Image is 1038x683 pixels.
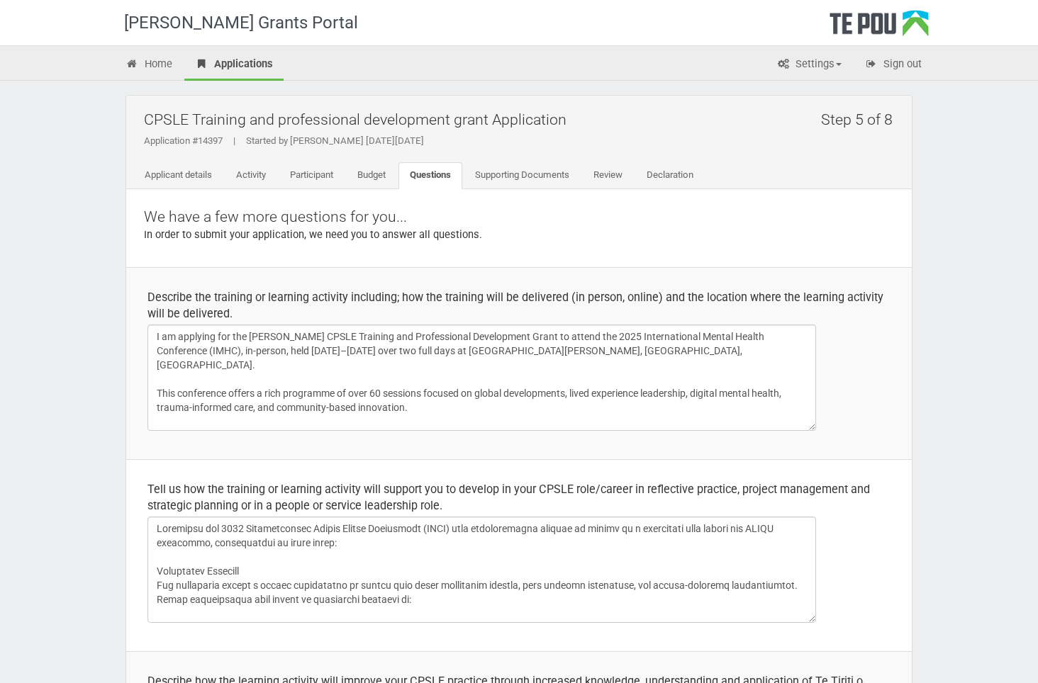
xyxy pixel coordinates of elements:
[223,135,246,146] span: |
[147,289,891,322] div: Describe the training or learning activity including; how the training will be delivered (in pers...
[582,162,634,189] a: Review
[184,50,284,81] a: Applications
[854,50,932,81] a: Sign out
[115,50,183,81] a: Home
[225,162,277,189] a: Activity
[133,162,223,189] a: Applicant details
[147,517,816,623] textarea: Loremipsu dol 3032 Sitametconsec Adipis Elitse Doeiusmodt (INCI) utla etdoloremagna aliquae ad mi...
[821,103,901,136] h2: Step 5 of 8
[464,162,581,189] a: Supporting Documents
[635,162,705,189] a: Declaration
[144,135,901,147] div: Application #14397 Started by [PERSON_NAME] [DATE][DATE]
[144,103,901,136] h2: CPSLE Training and professional development grant Application
[398,162,462,189] a: Questions
[144,227,894,242] p: In order to submit your application, we need you to answer all questions.
[346,162,397,189] a: Budget
[830,10,929,45] div: Te Pou Logo
[147,324,816,431] textarea: I am applying for the [PERSON_NAME] CPSLE Training and Professional Development Grant to attend t...
[147,481,891,514] div: Tell us how the training or learning activity will support you to develop in your CPSLE role/care...
[766,50,852,81] a: Settings
[144,207,894,227] p: We have a few more questions for you...
[279,162,345,189] a: Participant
